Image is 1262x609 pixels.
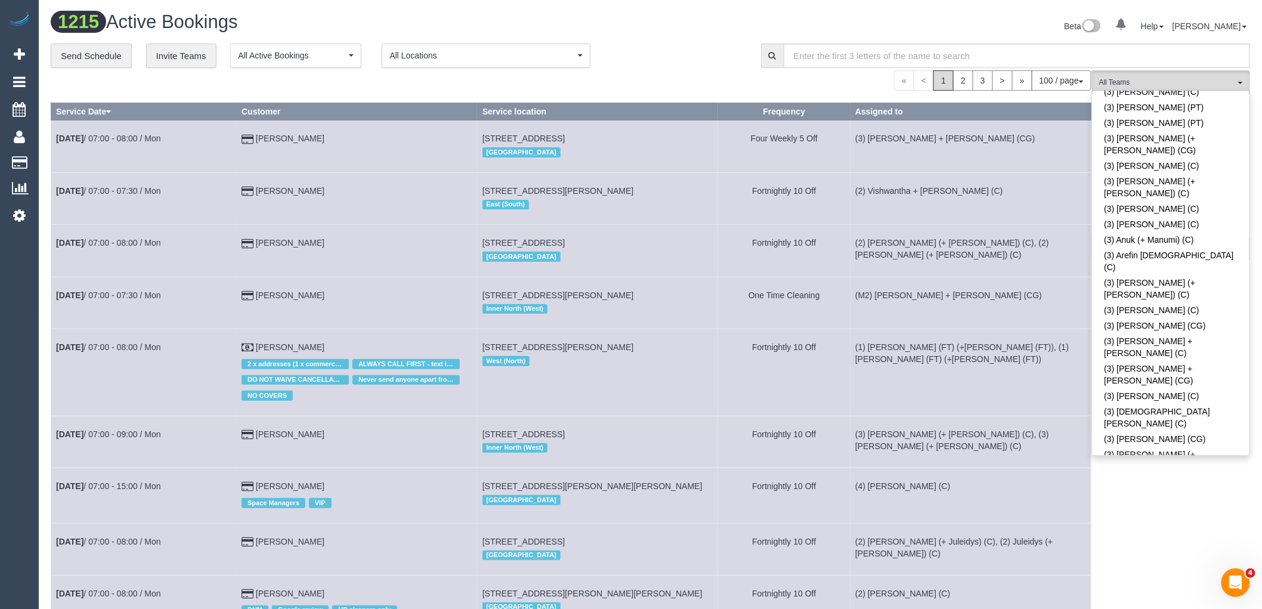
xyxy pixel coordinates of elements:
[1093,361,1249,388] a: (3) [PERSON_NAME] + [PERSON_NAME] (CG)
[237,416,478,468] td: Customer
[718,468,850,523] td: Frequency
[1093,404,1249,431] a: (3) [DEMOGRAPHIC_DATA][PERSON_NAME] (C)
[56,134,83,143] b: [DATE]
[482,200,529,209] span: East (South)
[1093,388,1249,404] a: (3) [PERSON_NAME] (C)
[56,481,161,491] a: [DATE]/ 07:00 - 15:00 / Mon
[482,147,561,157] span: [GEOGRAPHIC_DATA]
[51,44,132,69] a: Send Schedule
[237,277,478,329] td: Customer
[850,120,1091,172] td: Assigned to
[237,120,478,172] td: Customer
[718,172,850,224] td: Frequency
[482,443,548,453] span: Inner North (West)
[718,416,850,468] td: Frequency
[1092,70,1250,89] ol: All Teams
[56,589,83,598] b: [DATE]
[482,342,634,352] span: [STREET_ADDRESS][PERSON_NAME]
[1093,217,1249,232] a: (3) [PERSON_NAME] (C)
[482,134,565,143] span: [STREET_ADDRESS]
[718,103,850,120] th: Frequency
[7,12,31,29] img: Automaid Logo
[482,304,548,314] span: Inner North (West)
[237,329,478,416] td: Customer
[1093,318,1249,333] a: (3) [PERSON_NAME] (CG)
[352,375,460,385] span: Never send anyone apart from [PERSON_NAME] & [PERSON_NAME]
[256,589,324,598] a: [PERSON_NAME]
[482,481,703,491] span: [STREET_ADDRESS][PERSON_NAME][PERSON_NAME]
[1081,19,1101,35] img: New interface
[933,70,954,91] span: 1
[1093,431,1249,447] a: (3) [PERSON_NAME] (CG)
[784,44,1250,68] input: Enter the first 3 letters of the name to search
[850,172,1091,224] td: Assigned to
[482,290,634,300] span: [STREET_ADDRESS][PERSON_NAME]
[56,238,161,248] a: [DATE]/ 07:00 - 08:00 / Mon
[482,589,703,598] span: [STREET_ADDRESS][PERSON_NAME][PERSON_NAME]
[56,290,83,300] b: [DATE]
[1093,447,1249,474] a: (3) [PERSON_NAME] (+ [PERSON_NAME]) (C)
[718,329,850,416] td: Frequency
[1093,248,1249,275] a: (3) Arefin [DEMOGRAPHIC_DATA] (C)
[51,225,237,277] td: Schedule date
[237,523,478,575] td: Customer
[242,344,253,352] i: Check Payment
[146,44,216,69] a: Invite Teams
[1141,21,1164,31] a: Help
[256,481,324,491] a: [PERSON_NAME]
[482,197,713,212] div: Location
[56,537,161,546] a: [DATE]/ 07:00 - 08:00 / Mon
[1093,302,1249,318] a: (3) [PERSON_NAME] (C)
[477,172,718,224] td: Service location
[56,342,83,352] b: [DATE]
[482,186,634,196] span: [STREET_ADDRESS][PERSON_NAME]
[56,481,83,491] b: [DATE]
[242,359,349,369] span: 2 x addresses (1 x commercial and 1 x residential)
[482,440,713,456] div: Location
[894,70,1091,91] nav: Pagination navigation
[1012,70,1032,91] a: »
[482,249,713,264] div: Location
[482,551,561,560] span: [GEOGRAPHIC_DATA]
[56,290,161,300] a: [DATE]/ 07:00 - 07:30 / Mon
[51,277,237,329] td: Schedule date
[482,144,713,160] div: Location
[482,238,565,248] span: [STREET_ADDRESS]
[242,135,253,144] i: Credit Card Payment
[477,120,718,172] td: Service location
[1173,21,1247,31] a: [PERSON_NAME]
[256,290,324,300] a: [PERSON_NAME]
[1093,232,1249,248] a: (3) Anuk (+ Manumi) (C)
[850,523,1091,575] td: Assigned to
[718,277,850,329] td: Frequency
[477,523,718,575] td: Service location
[56,186,161,196] a: [DATE]/ 07:00 - 07:30 / Mon
[256,238,324,248] a: [PERSON_NAME]
[56,134,161,143] a: [DATE]/ 07:00 - 08:00 / Mon
[56,429,83,439] b: [DATE]
[242,590,253,598] i: Credit Card Payment
[237,468,478,523] td: Customer
[1093,174,1249,201] a: (3) [PERSON_NAME] (+ [PERSON_NAME]) (C)
[1093,100,1249,115] a: (3) [PERSON_NAME] (PT)
[242,187,253,196] i: Credit Card Payment
[482,301,713,317] div: Location
[992,70,1013,91] a: >
[382,44,590,68] button: All Locations
[389,50,575,61] span: All Locations
[242,375,349,385] span: DO NOT WAIVE CANCELLATION FEE
[482,353,713,369] div: Location
[850,468,1091,523] td: Assigned to
[1032,70,1091,91] button: 100 / page
[51,523,237,575] td: Schedule date
[242,538,253,546] i: Credit Card Payment
[1093,115,1249,131] a: (3) [PERSON_NAME] (PT)
[1093,275,1249,302] a: (3) [PERSON_NAME] (+ [PERSON_NAME]) (C)
[1093,131,1249,158] a: (3) [PERSON_NAME] (+ [PERSON_NAME]) (CG)
[242,483,253,491] i: Credit Card Payment
[482,492,713,508] div: Location
[482,429,565,439] span: [STREET_ADDRESS]
[718,225,850,277] td: Frequency
[482,252,561,261] span: [GEOGRAPHIC_DATA]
